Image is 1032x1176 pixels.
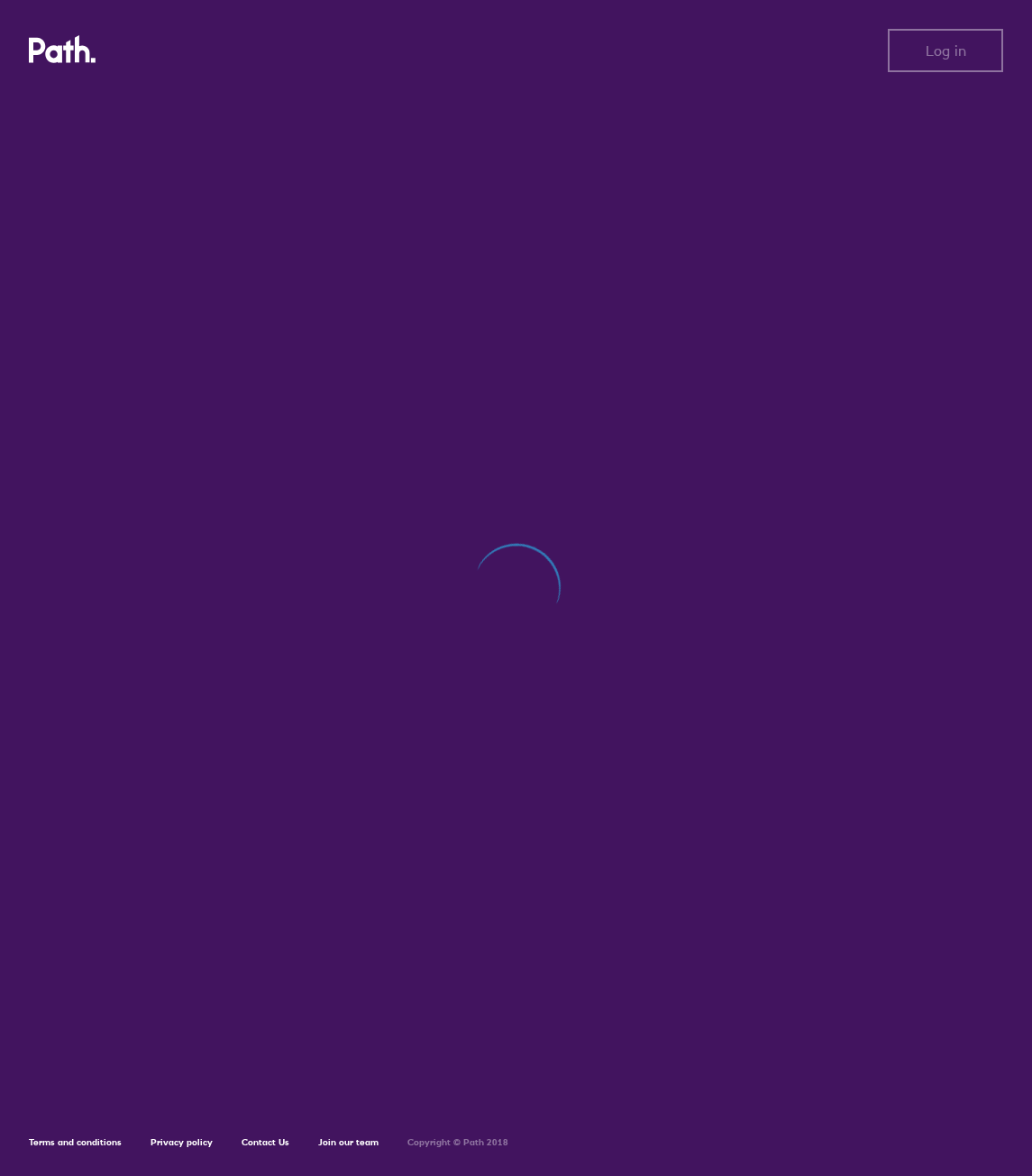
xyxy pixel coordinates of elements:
[151,1136,213,1148] a: Privacy policy
[926,42,966,59] span: Log in
[888,29,1003,72] button: Log in
[318,1136,379,1148] a: Join our team
[29,1136,122,1148] a: Terms and conditions
[407,1137,508,1148] h6: Copyright © Path 2018
[242,1136,289,1148] a: Contact Us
